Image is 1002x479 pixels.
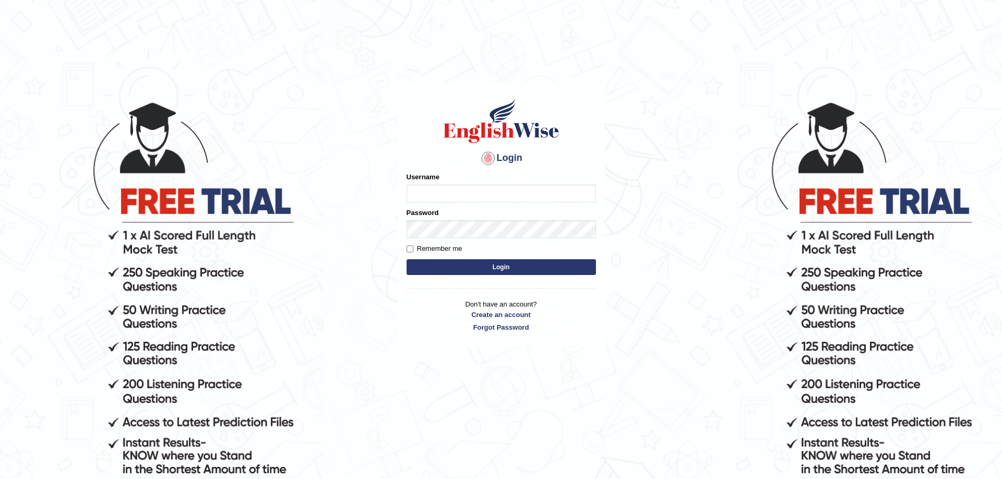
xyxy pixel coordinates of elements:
button: Login [407,259,596,275]
label: Username [407,172,440,182]
label: Password [407,208,439,218]
h4: Login [407,150,596,167]
p: Don't have an account? [407,299,596,332]
a: Create an account [407,310,596,320]
input: Remember me [407,246,413,252]
img: Logo of English Wise sign in for intelligent practice with AI [441,97,561,145]
a: Forgot Password [407,322,596,332]
label: Remember me [407,243,462,254]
